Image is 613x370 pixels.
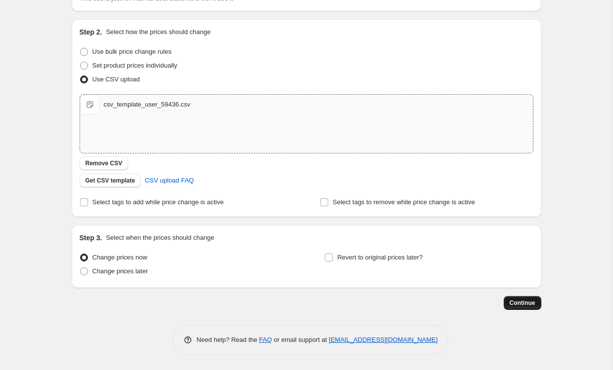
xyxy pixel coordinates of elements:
button: Continue [504,296,541,310]
span: CSV upload FAQ [145,176,194,185]
div: csv_template_user_59436.csv [104,100,191,110]
span: Select tags to add while price change is active [92,198,224,206]
a: [EMAIL_ADDRESS][DOMAIN_NAME] [329,336,438,343]
h2: Step 3. [80,233,102,243]
span: Remove CSV [86,159,123,167]
h2: Step 2. [80,27,102,37]
span: Use bulk price change rules [92,48,172,55]
a: CSV upload FAQ [139,173,200,188]
button: Get CSV template [80,174,141,187]
span: Change prices later [92,267,148,275]
span: Get CSV template [86,177,135,185]
button: Remove CSV [80,156,129,170]
span: Continue [510,299,535,307]
span: Revert to original prices later? [337,254,423,261]
span: or email support at [272,336,329,343]
p: Select how the prices should change [106,27,211,37]
span: Select tags to remove while price change is active [333,198,475,206]
span: Need help? Read the [197,336,260,343]
span: Use CSV upload [92,75,140,83]
span: Set product prices individually [92,62,177,69]
a: FAQ [259,336,272,343]
span: Change prices now [92,254,147,261]
p: Select when the prices should change [106,233,214,243]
